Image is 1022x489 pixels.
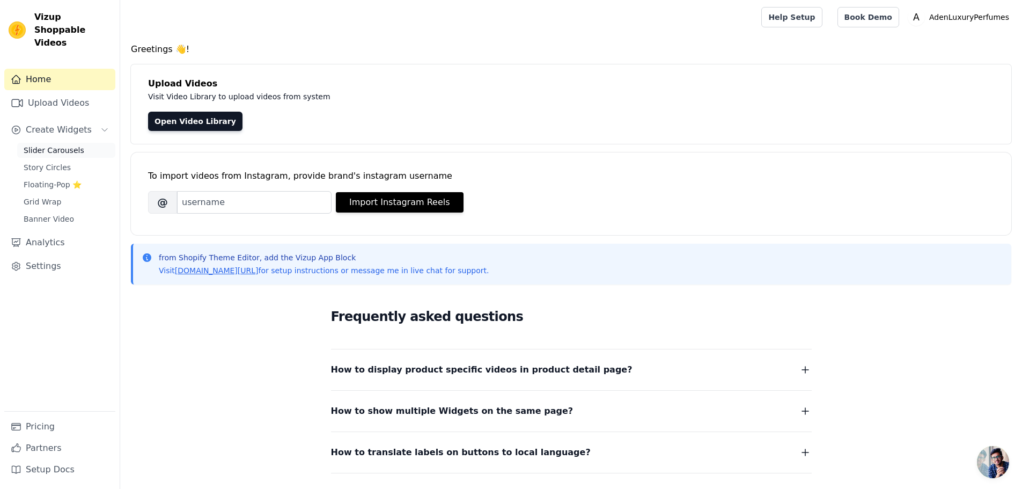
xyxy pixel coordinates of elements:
[9,21,26,39] img: Vizup
[4,416,115,437] a: Pricing
[331,404,574,419] span: How to show multiple Widgets on the same page?
[159,265,489,276] p: Visit for setup instructions or message me in live chat for support.
[336,192,464,213] button: Import Instagram Reels
[331,362,633,377] span: How to display product specific videos in product detail page?
[26,123,92,136] span: Create Widgets
[17,211,115,227] a: Banner Video
[4,119,115,141] button: Create Widgets
[17,194,115,209] a: Grid Wrap
[148,90,629,103] p: Visit Video Library to upload videos from system
[175,266,259,275] a: [DOMAIN_NAME][URL]
[24,179,82,190] span: Floating-Pop ⭐
[17,177,115,192] a: Floating-Pop ⭐
[17,160,115,175] a: Story Circles
[177,191,332,214] input: username
[24,214,74,224] span: Banner Video
[331,306,812,327] h2: Frequently asked questions
[4,459,115,480] a: Setup Docs
[908,8,1013,27] button: A AdenLuxuryPerfumes
[331,362,812,377] button: How to display product specific videos in product detail page?
[159,252,489,263] p: from Shopify Theme Editor, add the Vizup App Block
[761,7,822,27] a: Help Setup
[34,11,111,49] span: Vizup Shoppable Videos
[4,232,115,253] a: Analytics
[148,112,242,131] a: Open Video Library
[837,7,899,27] a: Book Demo
[331,445,812,460] button: How to translate labels on buttons to local language?
[4,256,115,277] a: Settings
[17,143,115,158] a: Slider Carousels
[148,77,994,90] h4: Upload Videos
[4,437,115,459] a: Partners
[4,69,115,90] a: Home
[4,92,115,114] a: Upload Videos
[24,196,61,207] span: Grid Wrap
[977,446,1009,478] a: Open chat
[925,8,1013,27] p: AdenLuxuryPerfumes
[913,12,920,23] text: A
[331,445,591,460] span: How to translate labels on buttons to local language?
[24,162,71,173] span: Story Circles
[148,170,994,183] div: To import videos from Instagram, provide brand's instagram username
[24,145,84,156] span: Slider Carousels
[331,404,812,419] button: How to show multiple Widgets on the same page?
[131,43,1011,56] h4: Greetings 👋!
[148,191,177,214] span: @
